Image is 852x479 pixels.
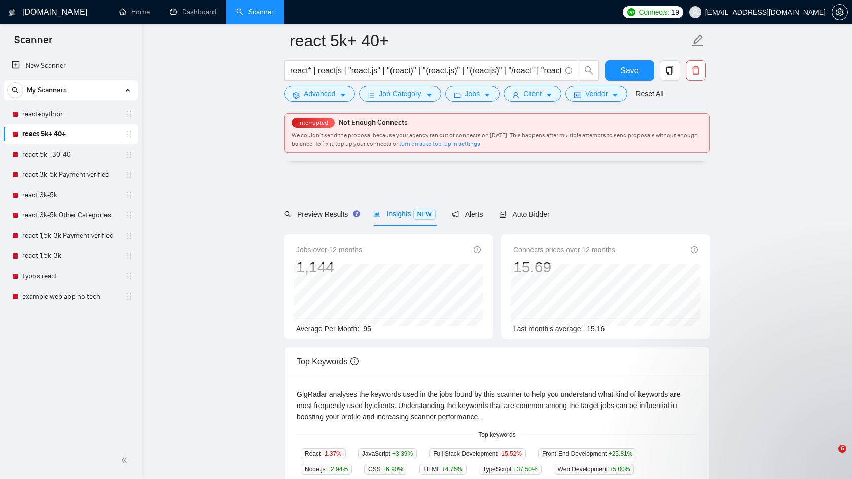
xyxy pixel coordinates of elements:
[284,210,357,218] span: Preview Results
[638,7,669,18] span: Connects:
[686,66,705,75] span: delete
[304,88,335,99] span: Advanced
[392,450,413,457] span: +3.39 %
[170,8,216,16] a: dashboardDashboard
[297,389,697,422] div: GigRadar analyses the keywords used in the jobs found by this scanner to help you understand what...
[513,257,615,277] div: 15.69
[352,209,361,218] div: Tooltip anchor
[538,448,636,459] span: Front-End Development
[22,104,119,124] a: react+python
[832,8,847,16] span: setting
[691,34,704,47] span: edit
[382,466,403,473] span: +6.90 %
[297,347,697,376] div: Top Keywords
[292,132,698,148] span: We couldn’t send the proposal because your agency ran out of connects on [DATE]. This happens aft...
[620,64,638,77] span: Save
[612,91,619,99] span: caret-down
[364,464,407,475] span: CSS
[512,91,519,99] span: user
[627,8,635,16] img: upwork-logo.png
[296,257,362,277] div: 1,144
[125,252,133,260] span: holder
[323,450,342,457] span: -1.37 %
[359,86,441,102] button: barsJob Categorycaret-down
[301,448,346,459] span: React
[4,80,138,307] li: My Scanners
[295,119,331,126] span: Interrupted
[125,211,133,219] span: holder
[350,357,359,365] span: info-circle
[838,445,846,453] span: 6
[301,464,352,475] span: Node.js
[7,82,23,98] button: search
[474,246,481,253] span: info-circle
[419,464,467,475] span: HTML
[296,325,359,333] span: Average Per Month:
[686,60,706,81] button: delete
[22,124,119,144] a: react 5k+ 40+
[479,464,542,475] span: TypeScript
[445,86,500,102] button: folderJobscaret-down
[125,110,133,118] span: holder
[236,8,274,16] a: searchScanner
[465,88,480,99] span: Jobs
[585,88,608,99] span: Vendor
[121,455,131,465] span: double-left
[125,191,133,199] span: holder
[472,430,521,440] span: Top keywords
[565,67,572,74] span: info-circle
[832,4,848,20] button: setting
[454,91,461,99] span: folder
[635,88,663,99] a: Reset All
[125,272,133,280] span: holder
[484,91,491,99] span: caret-down
[691,246,698,253] span: info-circle
[546,91,553,99] span: caret-down
[22,144,119,165] a: react 5k+ 30-40
[296,244,362,255] span: Jobs over 12 months
[832,8,848,16] a: setting
[574,91,581,99] span: idcard
[358,448,417,459] span: JavaScript
[452,211,459,218] span: notification
[579,66,598,75] span: search
[379,88,421,99] span: Job Category
[12,56,130,76] a: New Scanner
[125,232,133,240] span: holder
[513,325,583,333] span: Last month's average:
[554,464,634,475] span: Web Development
[609,450,633,457] span: +25.81 %
[660,60,680,81] button: copy
[22,246,119,266] a: react 1,5k-3k
[27,80,67,100] span: My Scanners
[22,226,119,246] a: react 1,5k-3k Payment verified
[442,466,463,473] span: +4.76 %
[22,205,119,226] a: react 3k-5k Other Categories
[6,32,60,54] span: Scanner
[22,286,119,307] a: example web app no tech
[125,292,133,301] span: holder
[290,64,561,77] input: Search Freelance Jobs...
[513,244,615,255] span: Connects prices over 12 months
[565,86,627,102] button: idcardVendorcaret-down
[429,448,526,459] span: Full Stack Development
[284,211,291,218] span: search
[399,140,482,148] a: turn on auto top-up in settings.
[513,466,538,473] span: +37.50 %
[499,210,549,218] span: Auto Bidder
[523,88,542,99] span: Client
[119,8,150,16] a: homeHome
[692,9,699,16] span: user
[327,466,348,473] span: +2.94 %
[499,211,506,218] span: robot
[22,185,119,205] a: react 3k-5k
[425,91,433,99] span: caret-down
[499,450,522,457] span: -15.52 %
[452,210,483,218] span: Alerts
[4,56,138,76] li: New Scanner
[609,466,630,473] span: +5.00 %
[605,60,654,81] button: Save
[660,66,680,75] span: copy
[363,325,371,333] span: 95
[579,60,599,81] button: search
